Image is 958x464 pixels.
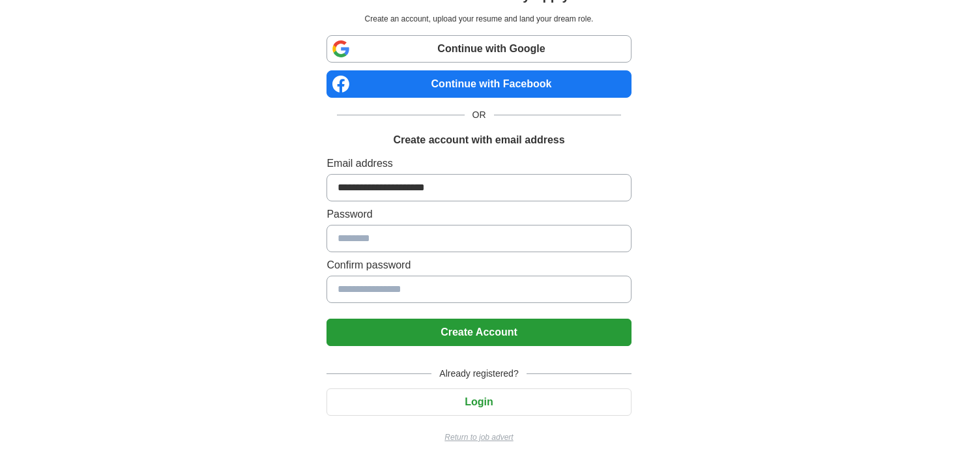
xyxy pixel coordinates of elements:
h1: Create account with email address [393,132,564,148]
label: Email address [327,156,631,171]
label: Password [327,207,631,222]
a: Continue with Google [327,35,631,63]
button: Create Account [327,319,631,346]
a: Login [327,396,631,407]
span: Already registered? [431,367,526,381]
span: OR [465,108,494,122]
label: Confirm password [327,257,631,273]
a: Return to job advert [327,431,631,443]
button: Login [327,388,631,416]
a: Continue with Facebook [327,70,631,98]
p: Create an account, upload your resume and land your dream role. [329,13,628,25]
